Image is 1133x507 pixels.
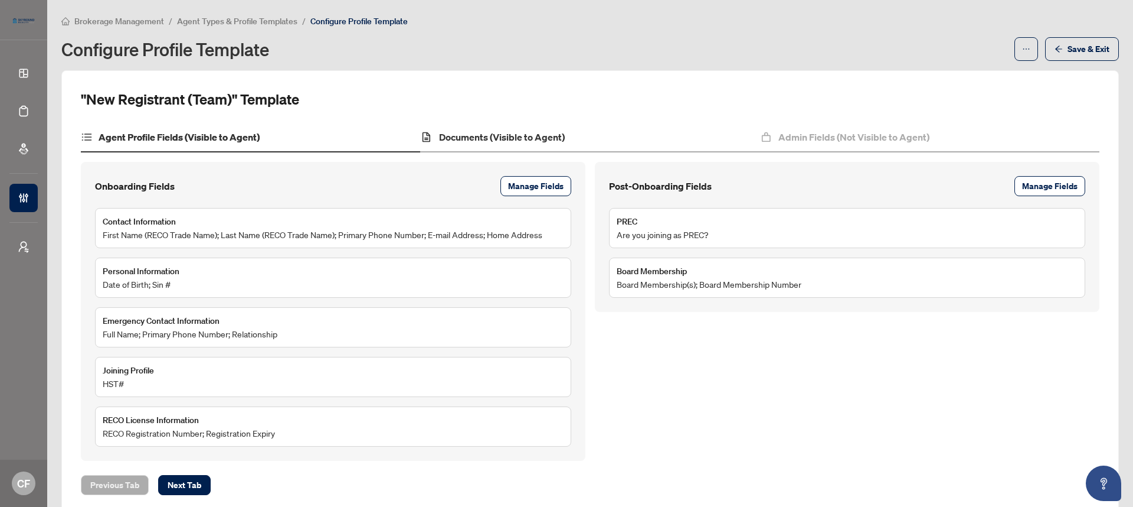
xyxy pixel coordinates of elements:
span: Manage Fields [508,177,564,196]
span: CF [17,475,30,492]
span: Agent Types & Profile Templates [177,16,297,27]
span: Next Tab [168,476,201,495]
h4: Admin Fields (Not Visible to Agent) [778,130,929,144]
h5: Personal Information [103,265,179,278]
span: Save & Exit [1067,40,1109,58]
img: logo [9,15,38,27]
span: ellipsis [1022,45,1030,53]
h5: Board Membership [617,265,687,278]
h5: Joining Profile [103,364,154,377]
span: Are you joining as PREC? [617,228,708,241]
span: user-switch [18,241,30,253]
span: arrow-left [1055,45,1063,53]
span: Board Membership(s); Board Membership Number [617,278,801,291]
h4: Agent Profile Fields (Visible to Agent) [99,130,260,144]
span: First Name (RECO Trade Name); Last Name (RECO Trade Name); Primary Phone Number; E-mail Address; ... [103,228,542,241]
h5: RECO License Information [103,414,199,427]
span: HST# [103,377,124,390]
button: Open asap [1086,466,1121,501]
h5: PREC [617,215,637,228]
h5: Emergency Contact Information [103,314,220,327]
span: Date of Birth; Sin # [103,278,171,291]
button: Save & Exit [1045,37,1119,61]
li: / [302,14,306,28]
li: / [169,14,172,28]
button: Next Tab [158,475,211,495]
span: home [61,17,70,25]
h4: Onboarding Fields [95,179,175,193]
span: Manage Fields [1022,177,1078,196]
span: Full Name; Primary Phone Number; Relationship [103,327,277,340]
h1: Configure Profile Template [61,40,269,58]
h4: Post-Onboarding Fields [609,179,712,193]
span: Configure Profile Template [310,16,408,27]
h5: Contact Information [103,215,176,228]
button: Manage Fields [1014,176,1085,196]
button: Manage Fields [500,176,571,196]
span: RECO Registration Number; Registration Expiry [103,427,275,440]
h2: "New Registrant (Team)" Template [81,90,299,109]
h4: Documents (Visible to Agent) [439,130,565,144]
span: Brokerage Management [74,16,164,27]
button: Previous Tab [81,475,149,495]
